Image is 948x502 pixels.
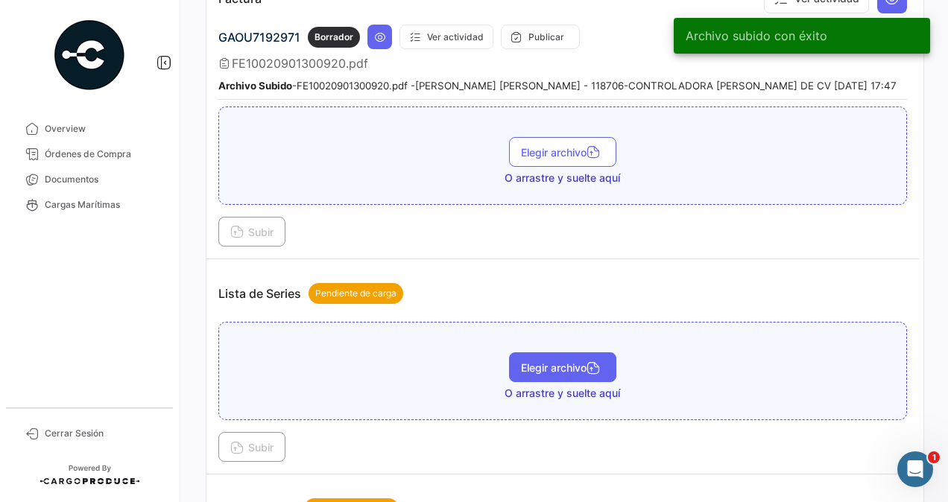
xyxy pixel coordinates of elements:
button: Publicar [501,25,580,49]
span: Pendiente de carga [315,287,396,300]
span: Subir [230,226,274,238]
button: Elegir archivo [509,352,616,382]
span: Elegir archivo [521,146,604,159]
span: 1 [928,451,940,463]
a: Órdenes de Compra [12,142,167,167]
span: Elegir archivo [521,361,604,374]
span: Overview [45,122,161,136]
span: Órdenes de Compra [45,147,161,161]
button: Subir [218,432,285,462]
button: Subir [218,217,285,247]
a: Overview [12,116,167,142]
a: Documentos [12,167,167,192]
span: GAOU7192971 [218,30,300,45]
a: Cargas Marítimas [12,192,167,217]
img: powered-by.png [52,18,127,92]
span: O arrastre y suelte aquí [505,171,620,185]
span: Subir [230,441,274,454]
p: Lista de Series [218,283,403,304]
button: Elegir archivo [509,137,616,167]
span: Archivo subido con éxito [686,28,827,43]
span: O arrastre y suelte aquí [505,386,620,401]
span: Borrador [315,31,353,44]
span: Cerrar Sesión [45,427,161,440]
span: Documentos [45,173,161,186]
small: - FE10020901300920.pdf - [PERSON_NAME] [PERSON_NAME] - 118706-CONTROLADORA [PERSON_NAME] DE CV [D... [218,80,897,92]
b: Archivo Subido [218,80,292,92]
button: Ver actividad [399,25,493,49]
iframe: Intercom live chat [897,451,933,487]
span: Cargas Marítimas [45,198,161,212]
span: FE10020901300920.pdf [232,56,368,71]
